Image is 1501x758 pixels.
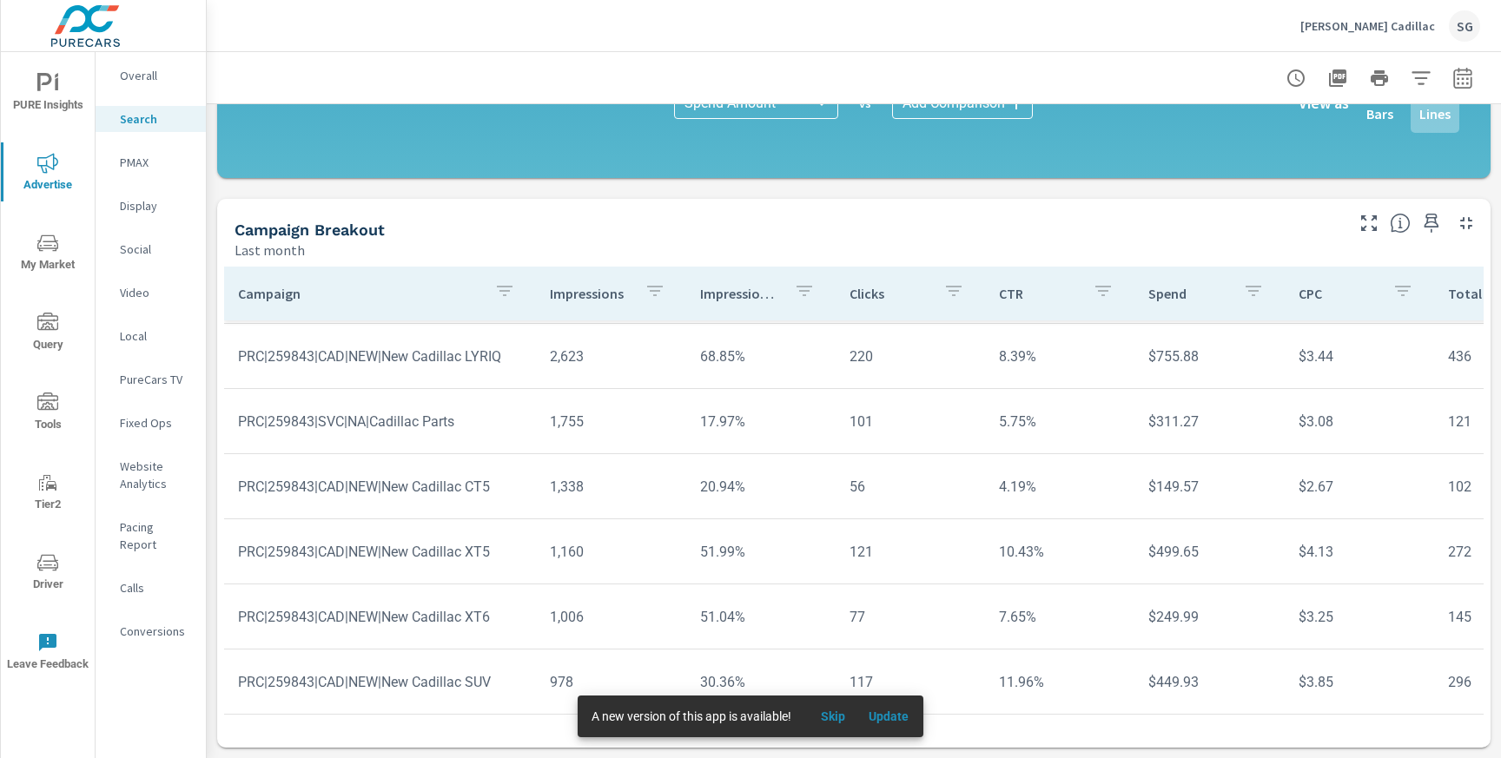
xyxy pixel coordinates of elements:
td: $499.65 [1134,530,1284,574]
td: 978 [536,660,685,704]
span: Leave Feedback [6,632,89,675]
p: PureCars TV [120,371,192,388]
span: My Market [6,233,89,275]
td: 11.96% [985,660,1134,704]
p: Campaign [238,285,480,302]
td: 7.65% [985,595,1134,639]
p: Lines [1419,103,1451,124]
div: SG [1449,10,1480,42]
span: Driver [6,552,89,595]
td: 5.75% [985,399,1134,444]
td: 77 [836,595,985,639]
td: 101 [836,399,985,444]
div: PureCars TV [96,366,206,392]
div: Display [96,193,206,219]
h5: Campaign Breakout [235,221,385,239]
td: $449.93 [1134,660,1284,704]
td: $4.13 [1285,530,1434,574]
td: 1,755 [536,399,685,444]
p: Conversions [120,623,192,640]
div: Local [96,323,206,349]
div: Video [96,280,206,306]
td: PRC|259843|CAD|NEW|New Cadillac XT6 [224,595,536,639]
span: This is a summary of Search performance results by campaign. Each column can be sorted. [1390,213,1411,234]
button: Select Date Range [1445,61,1480,96]
span: Skip [812,709,854,724]
p: Overall [120,67,192,84]
p: Fixed Ops [120,414,192,432]
td: 121 [836,530,985,574]
p: Bars [1366,103,1393,124]
h6: View as [1299,95,1349,112]
td: 51.99% [686,530,836,574]
span: Tools [6,392,89,435]
div: Pacing Report [96,514,206,557]
p: Social [120,241,192,258]
td: $3.44 [1285,334,1434,379]
div: Overall [96,63,206,89]
td: PRC|259843|CAD|NEW|New Cadillac SUV [224,660,536,704]
p: Calls [120,579,192,597]
span: Query [6,313,89,355]
div: Conversions [96,618,206,644]
p: Last month [235,240,305,260]
td: $311.27 [1134,399,1284,444]
td: 1,160 [536,530,685,574]
td: 220 [836,334,985,379]
td: 117 [836,660,985,704]
span: PURE Insights [6,73,89,115]
div: PMAX [96,149,206,175]
span: Advertise [6,153,89,195]
div: Calls [96,575,206,601]
p: Impression Share [700,285,780,302]
p: Local [120,327,192,345]
span: Update [868,709,909,724]
button: Skip [805,702,861,730]
button: Print Report [1362,61,1397,96]
span: A new version of this app is available! [592,709,791,723]
td: $3.25 [1285,595,1434,639]
p: Pacing Report [120,518,192,553]
button: Apply Filters [1404,61,1438,96]
td: 20.94% [686,465,836,509]
td: $2.67 [1285,465,1434,509]
p: Display [120,197,192,214]
button: Make Fullscreen [1355,209,1383,237]
p: Search [120,110,192,128]
td: 10.43% [985,530,1134,574]
div: nav menu [1,52,95,691]
p: CTR [999,285,1079,302]
td: 1,006 [536,595,685,639]
td: 30.36% [686,660,836,704]
td: 8.39% [985,334,1134,379]
td: 68.85% [686,334,836,379]
td: 56 [836,465,985,509]
p: CPC [1299,285,1379,302]
div: Social [96,236,206,262]
td: PRC|259843|CAD|NEW|New Cadillac XT5 [224,530,536,574]
span: Save this to your personalized report [1418,209,1445,237]
p: [PERSON_NAME] Cadillac [1300,18,1435,34]
td: 51.04% [686,595,836,639]
td: PRC|259843|SVC|NA|Cadillac Parts [224,399,536,444]
p: Clicks [850,285,929,302]
div: Search [96,106,206,132]
div: Website Analytics [96,453,206,497]
td: 1,338 [536,465,685,509]
td: $3.08 [1285,399,1434,444]
p: Video [120,284,192,301]
td: PRC|259843|CAD|NEW|New Cadillac CT5 [224,465,536,509]
button: Minimize Widget [1452,209,1480,237]
td: $3.85 [1285,660,1434,704]
div: Fixed Ops [96,410,206,436]
p: PMAX [120,154,192,171]
td: PRC|259843|CAD|NEW|New Cadillac LYRIQ [224,334,536,379]
button: "Export Report to PDF" [1320,61,1355,96]
p: Spend [1148,285,1228,302]
td: 4.19% [985,465,1134,509]
td: 2,623 [536,334,685,379]
p: Website Analytics [120,458,192,492]
td: $249.99 [1134,595,1284,639]
td: $149.57 [1134,465,1284,509]
span: Tier2 [6,472,89,515]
